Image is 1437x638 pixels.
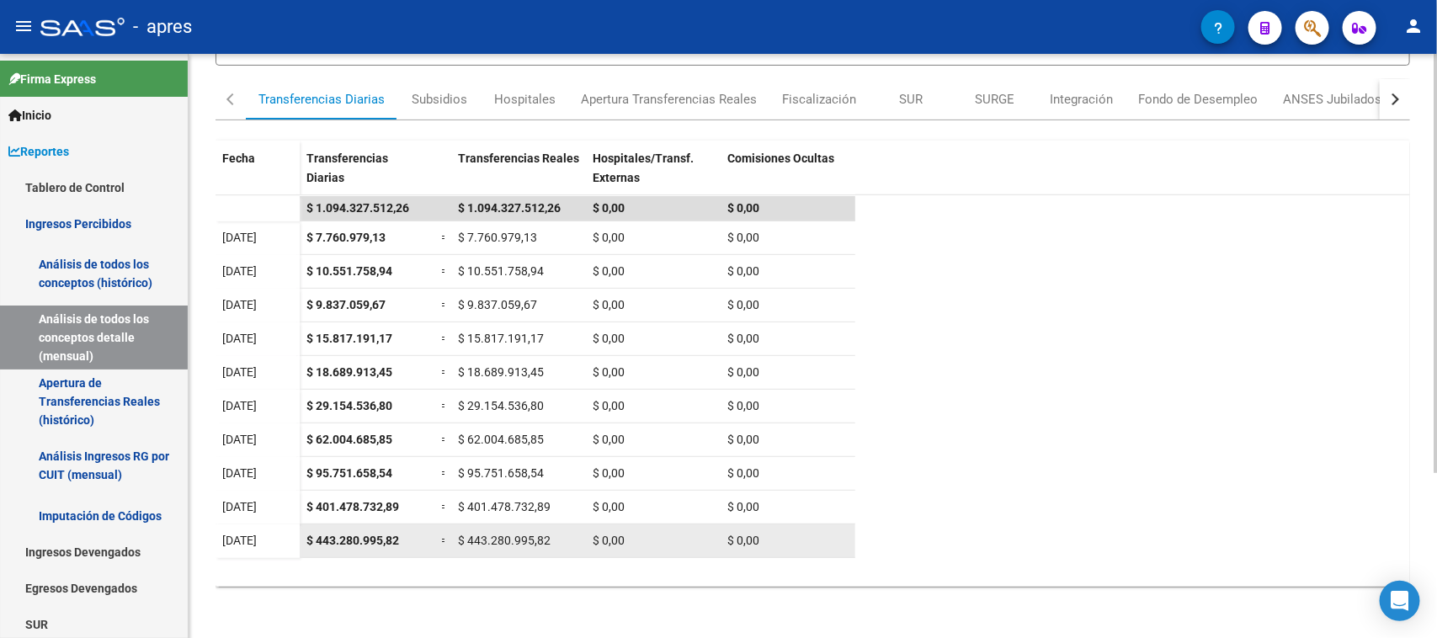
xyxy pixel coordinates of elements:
[727,466,759,480] span: $ 0,00
[458,534,551,547] span: $ 443.280.995,82
[8,142,69,161] span: Reportes
[1050,90,1113,109] div: Integración
[441,534,448,547] span: =
[222,365,257,379] span: [DATE]
[441,264,448,278] span: =
[441,433,448,446] span: =
[727,399,759,412] span: $ 0,00
[593,534,625,547] span: $ 0,00
[782,90,856,109] div: Fiscalización
[441,399,448,412] span: =
[306,500,399,513] span: $ 401.478.732,89
[727,298,759,311] span: $ 0,00
[727,433,759,446] span: $ 0,00
[593,264,625,278] span: $ 0,00
[222,332,257,345] span: [DATE]
[458,433,544,446] span: $ 62.004.685,85
[494,90,556,109] div: Hospitales
[458,399,544,412] span: $ 29.154.536,80
[306,365,392,379] span: $ 18.689.913,45
[306,433,392,446] span: $ 62.004.685,85
[593,152,694,184] span: Hospitales/Transf. Externas
[593,201,625,215] span: $ 0,00
[441,466,448,480] span: =
[306,231,386,244] span: $ 7.760.979,13
[1283,90,1381,109] div: ANSES Jubilados
[306,298,386,311] span: $ 9.837.059,67
[721,141,855,211] datatable-header-cell: Comisiones Ocultas
[727,231,759,244] span: $ 0,00
[306,152,388,184] span: Transferencias Diarias
[458,332,544,345] span: $ 15.817.191,17
[412,90,467,109] div: Subsidios
[222,433,257,446] span: [DATE]
[222,298,257,311] span: [DATE]
[306,264,392,278] span: $ 10.551.758,94
[133,8,192,45] span: - apres
[727,365,759,379] span: $ 0,00
[593,298,625,311] span: $ 0,00
[593,332,625,345] span: $ 0,00
[458,264,544,278] span: $ 10.551.758,94
[258,90,385,109] div: Transferencias Diarias
[458,201,561,215] span: $ 1.094.327.512,26
[593,433,625,446] span: $ 0,00
[216,141,300,211] datatable-header-cell: Fecha
[593,500,625,513] span: $ 0,00
[1403,16,1424,36] mat-icon: person
[441,500,448,513] span: =
[727,152,834,165] span: Comisiones Ocultas
[581,90,757,109] div: Apertura Transferencias Reales
[8,106,51,125] span: Inicio
[593,365,625,379] span: $ 0,00
[222,231,257,244] span: [DATE]
[306,332,392,345] span: $ 15.817.191,17
[976,90,1015,109] div: SURGE
[441,332,448,345] span: =
[222,152,255,165] span: Fecha
[13,16,34,36] mat-icon: menu
[222,466,257,480] span: [DATE]
[458,231,537,244] span: $ 7.760.979,13
[727,500,759,513] span: $ 0,00
[1380,581,1420,621] div: Open Intercom Messenger
[222,534,257,547] span: [DATE]
[300,141,434,211] datatable-header-cell: Transferencias Diarias
[222,264,257,278] span: [DATE]
[458,500,551,513] span: $ 401.478.732,89
[727,264,759,278] span: $ 0,00
[441,365,448,379] span: =
[593,466,625,480] span: $ 0,00
[306,201,409,215] span: $ 1.094.327.512,26
[222,500,257,513] span: [DATE]
[441,231,448,244] span: =
[458,152,579,165] span: Transferencias Reales
[306,399,392,412] span: $ 29.154.536,80
[727,534,759,547] span: $ 0,00
[222,399,257,412] span: [DATE]
[458,365,544,379] span: $ 18.689.913,45
[727,201,759,215] span: $ 0,00
[458,298,537,311] span: $ 9.837.059,67
[306,466,392,480] span: $ 95.751.658,54
[593,231,625,244] span: $ 0,00
[458,466,544,480] span: $ 95.751.658,54
[727,332,759,345] span: $ 0,00
[8,70,96,88] span: Firma Express
[586,141,721,211] datatable-header-cell: Hospitales/Transf. Externas
[593,399,625,412] span: $ 0,00
[1138,90,1258,109] div: Fondo de Desempleo
[306,534,399,547] span: $ 443.280.995,82
[899,90,923,109] div: SUR
[451,141,586,211] datatable-header-cell: Transferencias Reales
[441,298,448,311] span: =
